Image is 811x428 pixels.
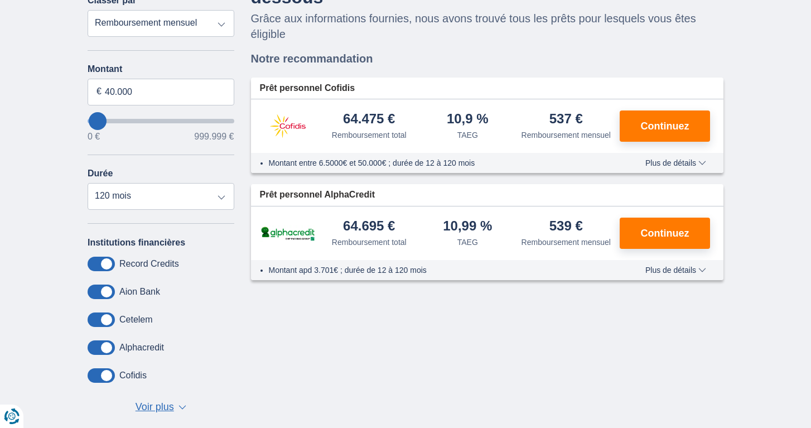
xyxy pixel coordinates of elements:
span: 999.999 € [194,132,234,141]
label: Durée [88,169,113,179]
div: Remboursement mensuel [522,129,611,141]
span: 0 € [88,132,100,141]
input: wantToBorrow [88,119,234,123]
span: ▼ [178,405,186,410]
label: Cetelem [119,315,153,325]
button: Voir plus ▼ [132,400,190,415]
div: 64.695 € [343,219,395,234]
button: Plus de détails [637,158,715,167]
div: Remboursement total [332,129,407,141]
label: Aion Bank [119,287,160,297]
label: Alphacredit [119,343,164,353]
span: Continuez [641,121,689,131]
p: Grâce aux informations fournies, nous avons trouvé tous les prêts pour lesquels vous êtes éligible [251,11,724,42]
div: TAEG [457,129,478,141]
button: Continuez [620,110,710,142]
li: Montant entre 6.5000€ et 50.000€ ; durée de 12 à 120 mois [269,157,613,169]
label: Montant [88,64,234,74]
li: Montant apd 3.701€ ; durée de 12 à 120 mois [269,265,613,276]
div: 537 € [549,112,583,127]
img: pret personnel AlphaCredit [260,225,316,242]
button: Plus de détails [637,266,715,275]
span: € [96,85,102,98]
div: Remboursement total [332,237,407,248]
div: 10,99 % [443,219,492,234]
div: TAEG [457,237,478,248]
div: Remboursement mensuel [522,237,611,248]
div: 10,9 % [447,112,489,127]
label: Institutions financières [88,238,185,248]
div: 64.475 € [343,112,395,127]
img: pret personnel Cofidis [260,112,316,140]
span: Voir plus [136,400,174,415]
span: Continuez [641,228,689,238]
span: Prêt personnel AlphaCredit [260,189,375,201]
button: Continuez [620,218,710,249]
label: Record Credits [119,259,179,269]
label: Cofidis [119,371,147,381]
div: 539 € [549,219,583,234]
span: Prêt personnel Cofidis [260,82,355,95]
span: Plus de détails [645,266,706,274]
span: Plus de détails [645,159,706,167]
